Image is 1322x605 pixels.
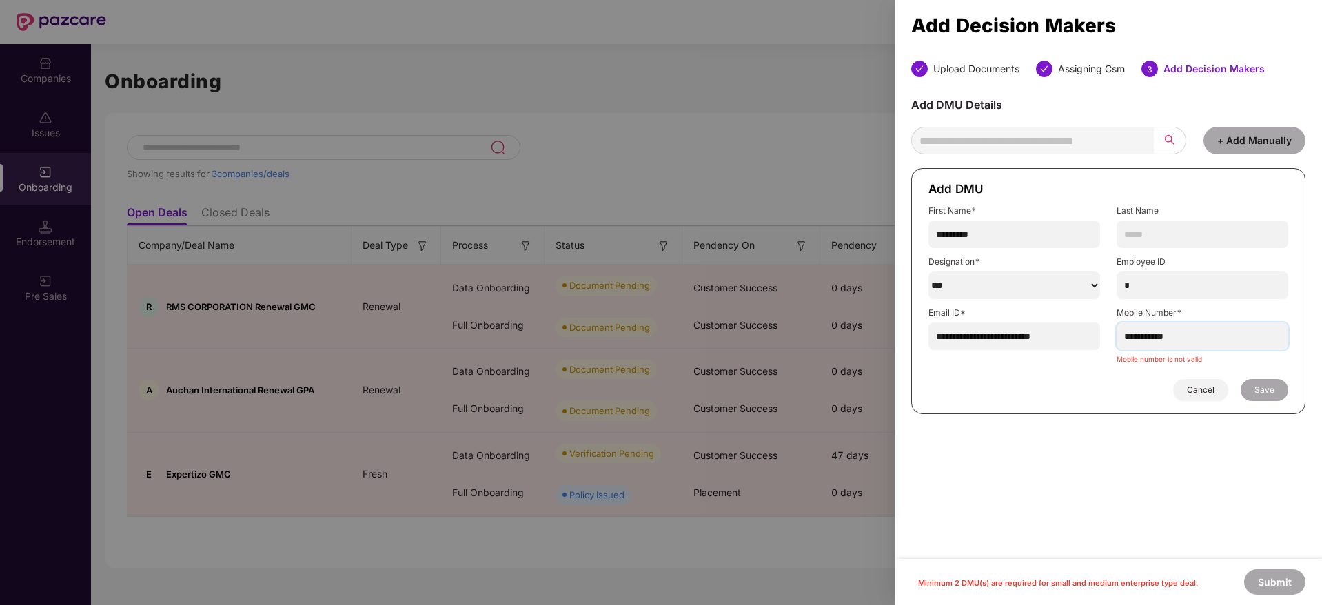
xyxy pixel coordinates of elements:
div: Add Decision Makers [1163,61,1265,77]
span: check [915,65,924,73]
button: search [1154,127,1186,154]
label: Employee ID [1117,256,1288,267]
div: Mobile number is not valid [1117,354,1288,365]
button: Submit [1244,569,1305,595]
span: check [1040,65,1048,73]
div: Add Decision Makers [911,18,1305,33]
button: Cancel [1173,379,1228,401]
span: Cancel [1187,384,1214,396]
label: Last Name [1117,205,1288,216]
button: Save [1241,379,1288,401]
button: + Add Manually [1203,127,1305,154]
label: Mobile Number* [1117,307,1288,318]
span: Add DMU [928,182,984,196]
span: Add DMU Details [911,98,1002,112]
div: Assigning Csm [1058,61,1125,77]
span: 3 [1147,64,1152,74]
label: Designation* [928,256,1100,267]
span: Minimum 2 DMU(s) are required for small and medium enterprise type deal. [918,578,1198,588]
label: First Name* [928,205,1100,216]
label: Email ID* [928,307,1100,318]
div: Upload Documents [933,61,1019,77]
